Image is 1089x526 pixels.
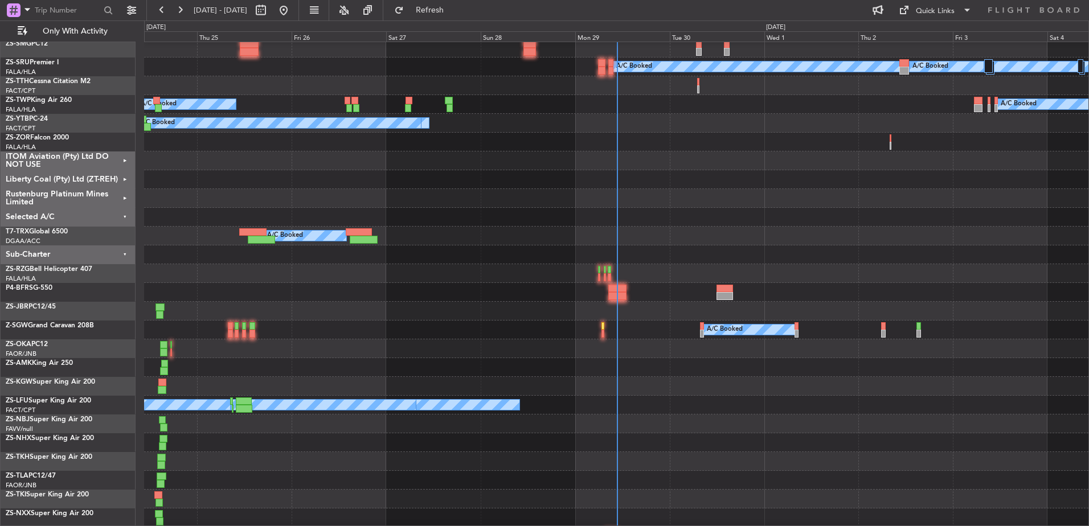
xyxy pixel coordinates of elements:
[616,58,652,75] div: A/C Booked
[6,454,30,461] span: ZS-TKH
[6,228,68,235] a: T7-TRXGlobal 6500
[6,116,48,122] a: ZS-YTBPC-24
[6,510,31,517] span: ZS-NXX
[6,285,33,291] span: P4-BFRS
[670,31,764,42] div: Tue 30
[707,321,743,338] div: A/C Booked
[6,360,73,367] a: ZS-AMKKing Air 250
[406,6,454,14] span: Refresh
[6,360,32,367] span: ZS-AMK
[575,31,670,42] div: Mon 29
[6,472,28,479] span: ZS-TLA
[197,31,292,42] div: Thu 25
[6,379,95,385] a: ZS-KGWSuper King Air 200
[6,134,30,141] span: ZS-ZOR
[6,97,31,104] span: ZS-TWP
[386,31,481,42] div: Sat 27
[6,237,40,245] a: DGAA/ACC
[146,23,166,32] div: [DATE]
[389,1,457,19] button: Refresh
[6,134,69,141] a: ZS-ZORFalcon 2000
[267,227,303,244] div: A/C Booked
[30,27,120,35] span: Only With Activity
[766,23,785,32] div: [DATE]
[6,59,30,66] span: ZS-SRU
[764,31,859,42] div: Wed 1
[858,31,953,42] div: Thu 2
[6,266,92,273] a: ZS-RZGBell Helicopter 407
[6,406,35,414] a: FACT/CPT
[6,87,35,95] a: FACT/CPT
[6,416,92,423] a: ZS-NBJSuper King Air 200
[6,491,89,498] a: ZS-TKISuper King Air 200
[6,491,26,498] span: ZS-TKI
[6,472,56,479] a: ZS-TLAPC12/47
[6,228,29,235] span: T7-TRX
[6,322,28,329] span: Z-SGW
[6,285,52,291] a: P4-BFRSG-550
[953,31,1047,42] div: Fri 3
[481,31,575,42] div: Sun 28
[6,303,28,310] span: ZS-JBR
[916,6,955,17] div: Quick Links
[139,114,175,131] div: A/C Booked
[6,105,36,114] a: FALA/HLA
[6,341,48,348] a: ZS-OKAPC12
[6,435,94,442] a: ZS-NHXSuper King Air 200
[893,1,977,19] button: Quick Links
[6,341,31,348] span: ZS-OKA
[6,68,36,76] a: FALA/HLA
[103,31,198,42] div: Wed 24
[6,425,33,433] a: FAVV/null
[6,454,92,461] a: ZS-TKHSuper King Air 200
[292,31,386,42] div: Fri 26
[6,397,91,404] a: ZS-LFUSuper King Air 200
[6,78,91,85] a: ZS-TTHCessna Citation M2
[6,397,28,404] span: ZS-LFU
[6,40,48,47] a: ZS-SMGPC12
[6,116,29,122] span: ZS-YTB
[6,274,36,283] a: FALA/HLA
[6,510,93,517] a: ZS-NXXSuper King Air 200
[6,266,30,273] span: ZS-RZG
[6,124,35,133] a: FACT/CPT
[1001,96,1037,113] div: A/C Booked
[6,303,56,310] a: ZS-JBRPC12/45
[194,5,247,15] span: [DATE] - [DATE]
[6,97,72,104] a: ZS-TWPKing Air 260
[6,322,94,329] a: Z-SGWGrand Caravan 208B
[13,22,124,40] button: Only With Activity
[6,59,59,66] a: ZS-SRUPremier I
[6,40,31,47] span: ZS-SMG
[6,379,32,385] span: ZS-KGW
[912,58,948,75] div: A/C Booked
[6,350,36,358] a: FAOR/JNB
[35,2,100,19] input: Trip Number
[6,143,36,151] a: FALA/HLA
[6,481,36,490] a: FAOR/JNB
[6,78,29,85] span: ZS-TTH
[6,435,31,442] span: ZS-NHX
[6,416,30,423] span: ZS-NBJ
